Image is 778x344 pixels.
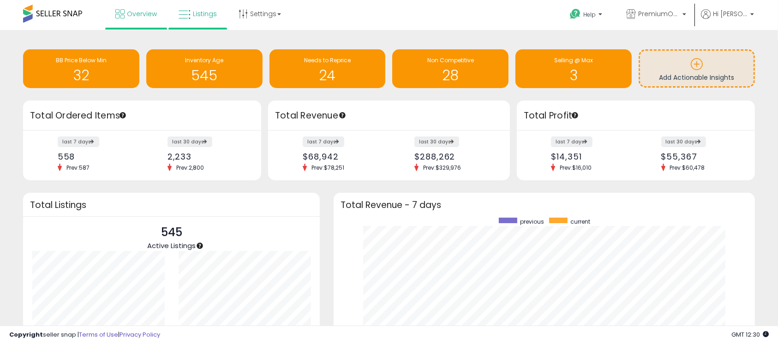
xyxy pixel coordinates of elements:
[713,9,748,18] span: Hi [PERSON_NAME]
[127,9,157,18] span: Overview
[56,56,107,64] span: BB Price Below Min
[151,68,258,83] h1: 545
[9,331,160,339] div: seller snap | |
[338,111,347,119] div: Tooltip anchor
[659,73,735,82] span: Add Actionable Insights
[28,68,135,83] h1: 32
[147,224,196,241] p: 545
[520,68,627,83] h1: 3
[30,109,254,122] h3: Total Ordered Items
[275,109,503,122] h3: Total Revenue
[392,49,509,88] a: Non Competitive 28
[62,164,94,172] span: Prev: 587
[551,152,628,161] div: $14,351
[185,56,223,64] span: Inventory Age
[303,152,382,161] div: $68,942
[120,330,160,339] a: Privacy Policy
[274,68,381,83] h1: 24
[701,9,754,30] a: Hi [PERSON_NAME]
[9,330,43,339] strong: Copyright
[307,164,349,172] span: Prev: $78,251
[731,330,769,339] span: 2025-08-15 12:30 GMT
[571,111,579,119] div: Tooltip anchor
[172,164,209,172] span: Prev: 2,800
[58,152,135,161] div: 558
[419,164,466,172] span: Prev: $329,976
[193,9,217,18] span: Listings
[524,109,748,122] h3: Total Profit
[397,68,504,83] h1: 28
[640,51,754,86] a: Add Actionable Insights
[571,218,591,225] span: current
[554,56,593,64] span: Selling @ Max
[583,11,596,18] span: Help
[661,152,739,161] div: $55,367
[414,152,494,161] div: $288,262
[168,136,212,147] label: last 30 days
[661,136,706,147] label: last 30 days
[30,202,313,208] h3: Total Listings
[119,111,127,119] div: Tooltip anchor
[665,164,710,172] span: Prev: $60,478
[58,136,99,147] label: last 7 days
[569,8,581,20] i: Get Help
[304,56,351,64] span: Needs to Reprice
[414,136,459,147] label: last 30 days
[515,49,632,88] a: Selling @ Max 3
[23,49,139,88] a: BB Price Below Min 32
[551,136,592,147] label: last 7 days
[269,49,386,88] a: Needs to Reprice 24
[563,1,611,30] a: Help
[521,218,545,225] span: previous
[427,56,474,64] span: Non Competitive
[168,152,245,161] div: 2,233
[341,202,748,208] h3: Total Revenue - 7 days
[196,242,204,250] div: Tooltip anchor
[555,164,596,172] span: Prev: $16,010
[147,241,196,250] span: Active Listings
[638,9,680,18] span: PremiumOutdoorGrills
[303,136,344,147] label: last 7 days
[79,330,118,339] a: Terms of Use
[146,49,263,88] a: Inventory Age 545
